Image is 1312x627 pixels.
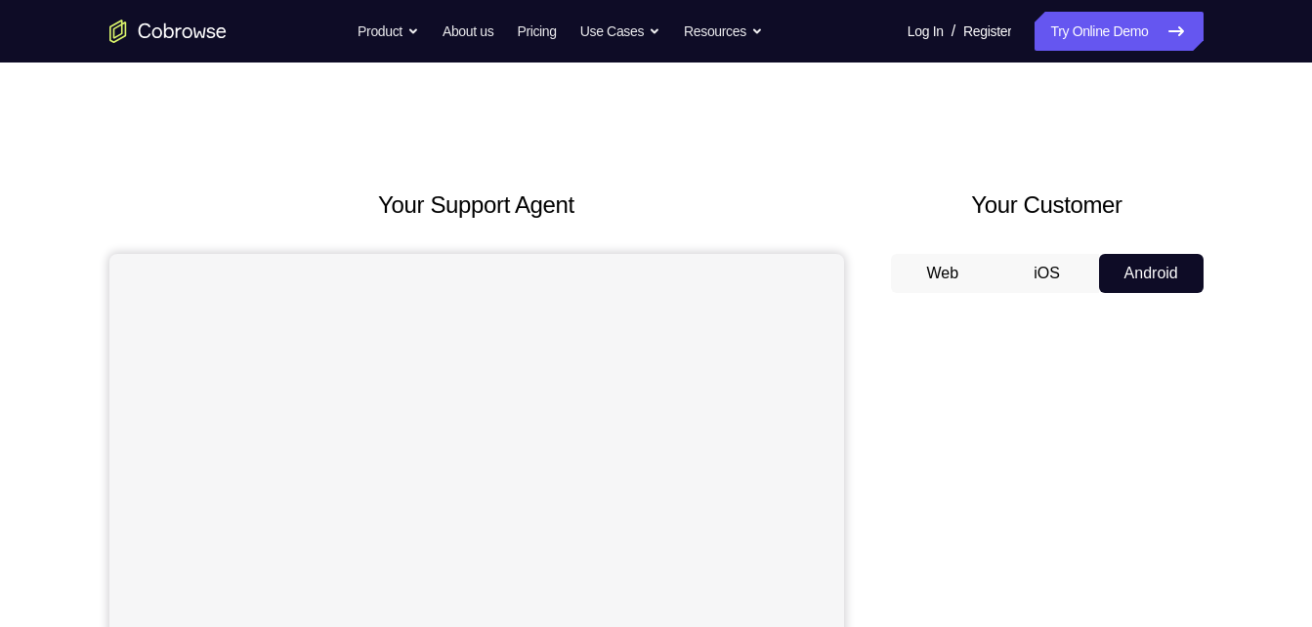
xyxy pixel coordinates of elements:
button: Use Cases [580,12,660,51]
a: Go to the home page [109,20,227,43]
button: iOS [995,254,1099,293]
a: About us [443,12,493,51]
a: Try Online Demo [1035,12,1203,51]
h2: Your Customer [891,188,1204,223]
button: Android [1099,254,1204,293]
button: Resources [684,12,763,51]
a: Pricing [517,12,556,51]
a: Log In [908,12,944,51]
button: Product [358,12,419,51]
button: Web [891,254,995,293]
span: / [952,20,955,43]
a: Register [963,12,1011,51]
h2: Your Support Agent [109,188,844,223]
